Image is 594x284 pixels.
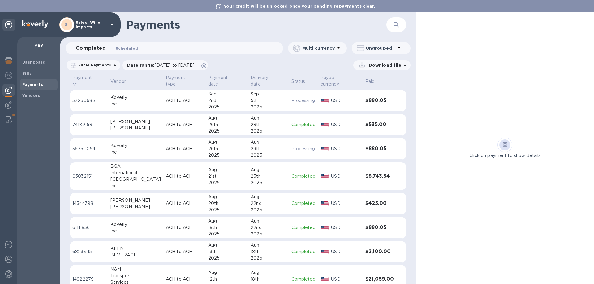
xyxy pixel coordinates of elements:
[72,97,105,104] p: 37250685
[110,252,161,258] div: BEVERAGE
[208,242,246,248] div: Aug
[365,173,394,179] h3: $8,743.54
[166,200,203,207] p: ACH to ACH
[251,248,286,255] div: 18th
[251,255,286,261] div: 2025
[110,78,126,85] p: Vendor
[208,167,246,173] div: Aug
[365,249,394,255] h3: $2,100.00
[251,269,286,276] div: Aug
[166,248,203,255] p: ACH to ACH
[22,20,48,28] img: Logo
[331,248,360,255] p: USD
[72,276,105,282] p: 14922279
[321,99,329,103] img: USD
[166,276,203,282] p: ACH to ACH
[366,62,401,68] p: Download file
[110,245,161,252] div: KEEN
[331,276,360,282] p: USD
[110,266,161,273] div: M&M
[110,204,161,210] div: [PERSON_NAME]
[251,207,286,213] div: 2025
[251,200,286,207] div: 22nd
[291,248,316,255] p: Completed
[208,276,246,282] div: 12th
[331,173,360,180] p: USD
[365,201,394,206] h3: $425.00
[331,121,360,128] p: USD
[208,200,246,207] div: 20th
[122,60,208,70] div: Date range:[DATE] to [DATE]
[208,128,246,134] div: 2025
[208,115,246,121] div: Aug
[22,82,43,87] b: Payments
[166,121,203,128] p: ACH to ACH
[208,255,246,261] div: 2025
[251,194,286,200] div: Aug
[110,78,134,85] span: Vendor
[251,152,286,159] div: 2025
[155,63,195,68] span: [DATE] to [DATE]
[321,250,329,254] img: USD
[321,74,352,87] p: Payee currency
[291,276,316,282] p: Completed
[166,146,203,152] p: ACH to ACH
[208,74,246,87] span: Payment date
[291,97,316,104] p: Processing
[321,174,329,178] img: USD
[365,146,394,152] h3: $880.05
[208,104,246,110] div: 2025
[224,4,375,9] b: Your credit will be unlocked once your pending repayments clear.
[365,225,394,231] h3: $880.05
[208,152,246,159] div: 2025
[208,207,246,213] div: 2025
[291,121,316,128] p: Completed
[76,20,107,29] p: Select Wine Imports
[208,121,246,128] div: 26th
[251,115,286,121] div: Aug
[251,231,286,237] div: 2025
[331,224,360,231] p: USD
[321,201,329,206] img: USD
[5,72,12,79] img: Foreign exchange
[116,45,138,52] span: Scheduled
[110,101,161,107] div: Inc.
[110,142,161,149] div: Koverly
[251,180,286,186] div: 2025
[251,173,286,180] div: 25th
[251,97,286,104] div: 5th
[251,224,286,231] div: 22nd
[251,146,286,152] div: 29th
[110,221,161,228] div: Koverly
[251,242,286,248] div: Aug
[127,62,198,68] p: Date range :
[208,146,246,152] div: 26th
[166,74,195,87] p: Payment type
[208,173,246,180] div: 21st
[72,200,105,207] p: 14344398
[321,74,360,87] span: Payee currency
[251,167,286,173] div: Aug
[72,146,105,152] p: 36750054
[166,224,203,231] p: ACH to ACH
[321,277,329,281] img: USD
[251,91,286,97] div: Sep
[291,78,313,85] span: Status
[321,123,329,127] img: USD
[22,93,40,98] b: Vendors
[110,170,161,176] div: International
[321,226,329,230] img: USD
[331,200,360,207] p: USD
[2,19,15,31] div: Unpin categories
[251,104,286,110] div: 2025
[302,45,335,51] p: Multi currency
[166,173,203,180] p: ACH to ACH
[365,78,383,85] span: Paid
[110,118,161,125] div: [PERSON_NAME]
[72,121,105,128] p: 74189158
[110,197,161,204] div: [PERSON_NAME]
[208,218,246,224] div: Aug
[251,276,286,282] div: 18th
[208,231,246,237] div: 2025
[321,147,329,151] img: USD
